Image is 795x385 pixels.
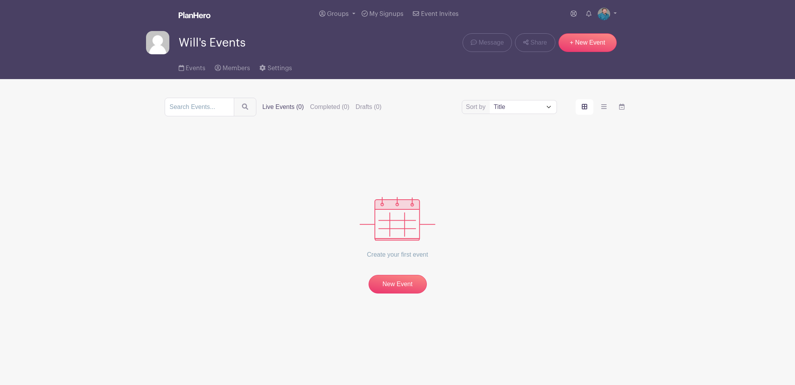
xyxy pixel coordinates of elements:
[576,99,631,115] div: order and view
[598,8,610,20] img: will_phelps-312x214.jpg
[215,54,250,79] a: Members
[263,102,304,112] label: Live Events (0)
[263,102,382,112] div: filters
[478,38,504,47] span: Message
[369,275,427,293] a: New Event
[179,36,245,49] span: Will's Events
[360,197,435,241] img: events_empty-56550af544ae17c43cc50f3ebafa394433d06d5f1891c01edc4b5d1d59cfda54.svg
[369,11,404,17] span: My Signups
[515,33,555,52] a: Share
[146,31,169,54] img: default-ce2991bfa6775e67f084385cd625a349d9dcbb7a52a09fb2fda1e96e2d18dcdb.png
[463,33,512,52] a: Message
[531,38,547,47] span: Share
[421,11,459,17] span: Event Invites
[558,33,617,52] a: + New Event
[466,102,488,112] label: Sort by
[268,65,292,71] span: Settings
[259,54,292,79] a: Settings
[360,241,435,269] p: Create your first event
[310,102,349,112] label: Completed (0)
[186,65,205,71] span: Events
[327,11,349,17] span: Groups
[179,54,205,79] a: Events
[165,98,234,116] input: Search Events...
[179,12,210,18] img: logo_white-6c42ec7e38ccf1d336a20a19083b03d10ae64f83f12c07503d8b9e83406b4c7d.svg
[356,102,382,112] label: Drafts (0)
[223,65,250,71] span: Members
